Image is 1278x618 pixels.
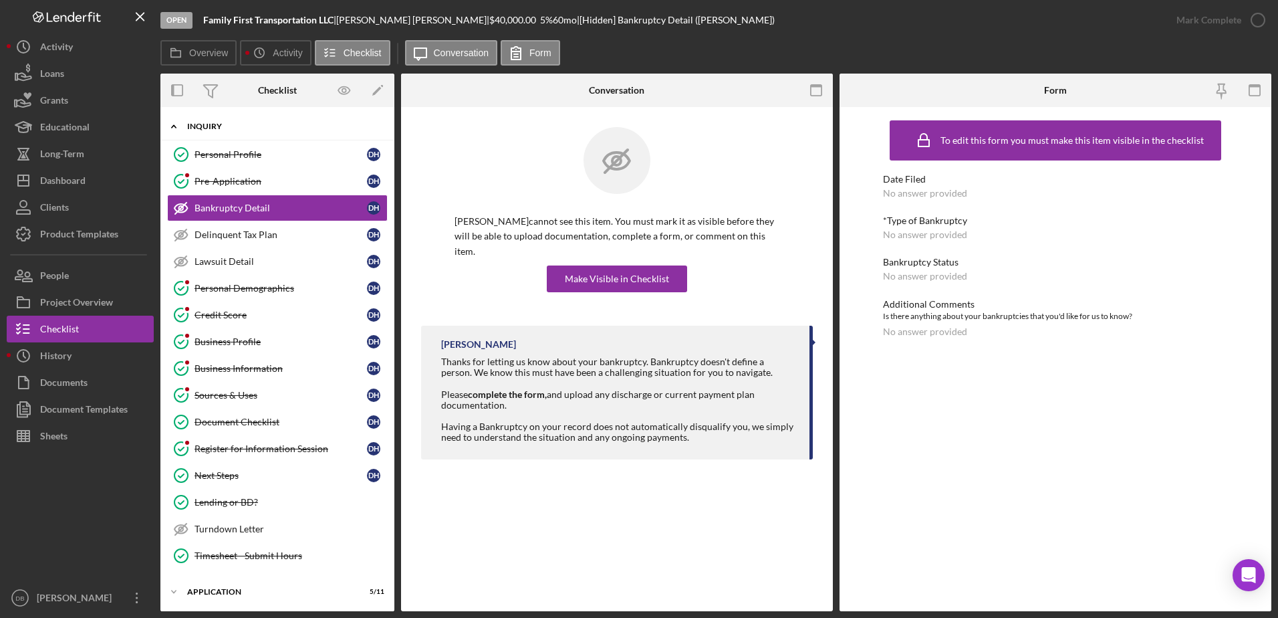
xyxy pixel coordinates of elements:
div: Date Filed [883,174,1229,185]
button: Dashboard [7,167,154,194]
label: Activity [273,47,302,58]
a: Business InformationDH [167,355,388,382]
div: Mark Complete [1176,7,1241,33]
div: To edit this form you must make this item visible in the checklist [940,135,1204,146]
div: Application [187,588,351,596]
div: D H [367,228,380,241]
a: Lending or BD? [167,489,388,516]
div: Additional Comments [883,299,1229,310]
a: Lawsuit DetailDH [167,248,388,275]
div: Inquiry [187,122,378,130]
div: People [40,262,69,292]
div: D H [367,362,380,375]
div: D H [367,442,380,455]
div: Lending or BD? [195,497,387,508]
div: Checklist [258,85,297,96]
button: Checklist [315,40,390,66]
a: Register for Information SessionDH [167,435,388,462]
div: 60 mo [553,15,577,25]
label: Overview [189,47,228,58]
div: | [Hidden] Bankruptcy Detail ([PERSON_NAME]) [577,15,775,25]
div: D H [367,389,380,402]
div: 5 / 11 [360,588,384,596]
a: Timesheet - Submit Hours [167,542,388,569]
button: Educational [7,114,154,140]
button: Overview [160,40,237,66]
div: Conversation [589,85,644,96]
button: Project Overview [7,289,154,316]
div: Having a Bankruptcy on your record does not automatically disqualify you, we simply need to under... [441,421,796,443]
div: No answer provided [883,326,967,337]
a: Sources & UsesDH [167,382,388,409]
div: Turndown Letter [195,524,387,534]
button: Grants [7,87,154,114]
div: 5 % [540,15,553,25]
div: Document Checklist [195,417,367,427]
a: People [7,262,154,289]
div: Thanks for letting us know about your bankruptcy. Bankruptcy doesn't define a person. We know thi... [441,356,796,378]
div: Educational [40,114,90,144]
label: Checklist [344,47,382,58]
div: D H [367,415,380,429]
div: Project Overview [40,289,113,319]
div: Bankruptcy Detail [195,203,367,213]
a: Personal ProfileDH [167,141,388,168]
a: Bankruptcy DetailDH [167,195,388,221]
div: Document Templates [40,396,128,426]
strong: complete the form, [468,389,547,400]
div: Register for Information Session [195,443,367,454]
div: No answer provided [883,229,967,240]
button: Long-Term [7,140,154,167]
button: Mark Complete [1163,7,1271,33]
button: Form [501,40,560,66]
div: Next Steps [195,470,367,481]
div: D H [367,282,380,295]
button: Product Templates [7,221,154,247]
a: History [7,342,154,369]
button: Sheets [7,423,154,449]
div: Sheets [40,423,68,453]
div: Delinquent Tax Plan [195,229,367,240]
div: D H [367,175,380,188]
b: Family First Transportation LLC [203,14,334,25]
a: Document ChecklistDH [167,409,388,435]
div: Documents [40,369,88,399]
a: Document Templates [7,396,154,423]
div: $40,000.00 [489,15,540,25]
div: Pre-Application [195,176,367,187]
label: Conversation [434,47,489,58]
div: Dashboard [40,167,86,197]
div: D H [367,255,380,268]
button: Clients [7,194,154,221]
div: Personal Profile [195,149,367,160]
div: Make Visible in Checklist [565,266,669,292]
button: Documents [7,369,154,396]
a: Turndown Letter [167,516,388,542]
div: History [40,342,72,373]
div: Sources & Uses [195,390,367,401]
div: D H [367,148,380,161]
div: Bankruptcy Status [883,257,1229,268]
button: Checklist [7,316,154,342]
div: Activity [40,33,73,64]
p: [PERSON_NAME] cannot see this item. You must mark it as visible before they will be able to uploa... [455,214,779,259]
div: Timesheet - Submit Hours [195,550,387,561]
div: Grants [40,87,68,117]
div: D H [367,335,380,348]
a: Credit ScoreDH [167,302,388,328]
div: *Type of Bankruptcy [883,215,1229,226]
div: Lawsuit Detail [195,256,367,267]
div: [PERSON_NAME] [PERSON_NAME] | [336,15,489,25]
div: Business Information [195,363,367,374]
div: Clients [40,194,69,224]
a: Pre-ApplicationDH [167,168,388,195]
a: Delinquent Tax PlanDH [167,221,388,248]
